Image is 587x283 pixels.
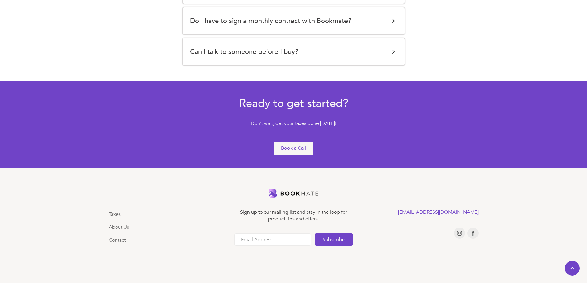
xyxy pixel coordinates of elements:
[2,9,96,56] iframe: profile
[234,209,353,222] div: Sign up to our mailing list and stay in the loop for product tips and offers.
[315,233,353,246] input: Subscribe
[234,233,311,246] input: Email Address
[190,15,351,27] h5: Do I have to sign a monthly contract with Bookmate?
[234,233,353,246] form: Email Form
[216,96,372,111] h3: Ready to get started?
[398,209,479,216] a: [EMAIL_ADDRESS][DOMAIN_NAME]
[190,46,298,58] h5: Can I talk to someone before I buy?
[281,145,306,152] div: Book a Call
[109,237,126,244] a: Contact
[109,224,129,231] a: About Us
[273,141,314,155] a: Book a Call
[216,120,372,130] div: Don't wait, get your taxes done [DATE]!
[109,211,121,218] a: Taxes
